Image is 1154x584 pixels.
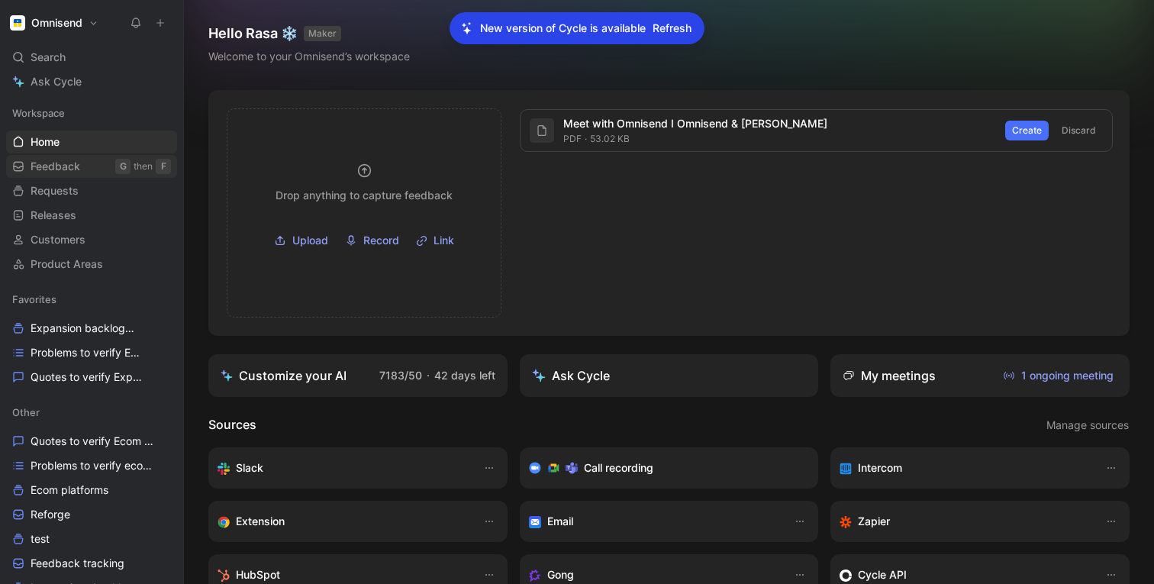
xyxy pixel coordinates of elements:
span: Requests [31,183,79,198]
span: Create [1012,123,1042,138]
button: Refresh [652,18,692,38]
a: Requests [6,179,177,202]
span: 42 days left [434,369,495,382]
span: Link [434,231,454,250]
a: Customize your AI7183/50·42 days left [208,354,508,397]
span: Product Areas [31,257,103,272]
div: Capture feedback from thousands of sources with Zapier (survey results, recordings, sheets, etc). [840,512,1090,531]
span: Feedback tracking [31,556,124,571]
h1: Omnisend [31,16,82,30]
div: Record & transcribe meetings from Zoom, Meet & Teams. [529,459,798,477]
div: Sync customers & send feedback from custom sources. Get inspired by our favorite use case [840,566,1090,584]
span: Discard [1062,123,1096,138]
div: Favorites [6,288,177,311]
a: Quotes to verify Ecom platforms [6,430,177,453]
span: test [31,531,50,547]
a: Reforge [6,503,177,526]
div: Other [6,401,177,424]
a: Ecom platforms [6,479,177,502]
h3: Slack [236,459,263,477]
a: Quotes to verify Expansion [6,366,177,389]
span: Favorites [12,292,56,307]
a: Feedback tracking [6,552,177,575]
h2: Sources [208,415,256,435]
div: then [134,159,153,174]
a: Releases [6,204,177,227]
h3: Gong [547,566,574,584]
span: Ecom platforms [31,482,108,498]
span: Quotes to verify Ecom platforms [31,434,159,449]
img: Omnisend [10,15,25,31]
div: Meet with Omnisend I Omnisend & [PERSON_NAME] [563,115,996,133]
div: Search [6,46,177,69]
span: Manage sources [1046,416,1129,434]
button: Discard [1055,121,1103,140]
h3: Zapier [858,512,890,531]
div: Sync your customers, send feedback and get updates in Slack [218,459,468,477]
button: Link [411,229,459,252]
h3: Intercom [858,459,902,477]
span: Home [31,134,60,150]
span: Reforge [31,507,70,522]
h1: Hello Rasa ❄️ [208,24,410,43]
span: Workspace [12,105,65,121]
button: OmnisendOmnisend [6,12,102,34]
a: Product Areas [6,253,177,276]
div: My meetings [843,366,936,385]
div: Capture feedback from anywhere on the web [218,512,468,531]
span: Record [363,231,399,250]
div: Capture feedback from your incoming calls [529,566,779,584]
button: MAKER [304,26,341,41]
h3: Call recording [584,459,653,477]
a: Home [6,131,177,153]
span: 53.02 KB [582,133,630,144]
div: Workspace [6,102,177,124]
span: 1 ongoing meeting [1003,366,1114,385]
a: Ask Cycle [6,70,177,93]
a: Expansion backlogOther [6,317,177,340]
span: Customers [31,232,85,247]
a: Customers [6,228,177,251]
span: Refresh [653,19,691,37]
a: FeedbackGthenF [6,155,177,178]
span: Ask Cycle [31,73,82,91]
span: Problems to verify Expansion [31,345,144,360]
button: Record [340,229,405,252]
span: Quotes to verify Expansion [31,369,143,385]
div: G [115,159,131,174]
div: Drop anything to capture feedback [276,186,453,205]
span: Search [31,48,66,66]
span: pdf [563,133,582,144]
span: Problems to verify ecom platforms [31,458,160,473]
button: Create [1005,121,1049,140]
span: Expansion backlog [31,321,141,337]
span: Upload [292,231,328,250]
a: Problems to verify Expansion [6,341,177,364]
a: Problems to verify ecom platforms [6,454,177,477]
span: Other [12,405,40,420]
div: Forward emails to your feedback inbox [529,512,779,531]
div: Ask Cycle [532,366,610,385]
span: 7183/50 [379,369,422,382]
p: New version of Cycle is available [480,19,646,37]
button: Manage sources [1046,415,1130,435]
h3: Extension [236,512,285,531]
span: · [427,369,430,382]
h3: Cycle API [858,566,907,584]
h3: Email [547,512,573,531]
span: Releases [31,208,76,223]
div: Sync your customers, send feedback and get updates in Intercom [840,459,1090,477]
div: Welcome to your Omnisend’s workspace [208,47,410,66]
button: Ask Cycle [520,354,819,397]
div: Customize your AI [221,366,347,385]
div: F [156,159,171,174]
button: Upload [269,229,334,252]
a: test [6,528,177,550]
span: Feedback [31,159,80,174]
button: 1 ongoing meeting [999,363,1117,388]
h3: HubSpot [236,566,280,584]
